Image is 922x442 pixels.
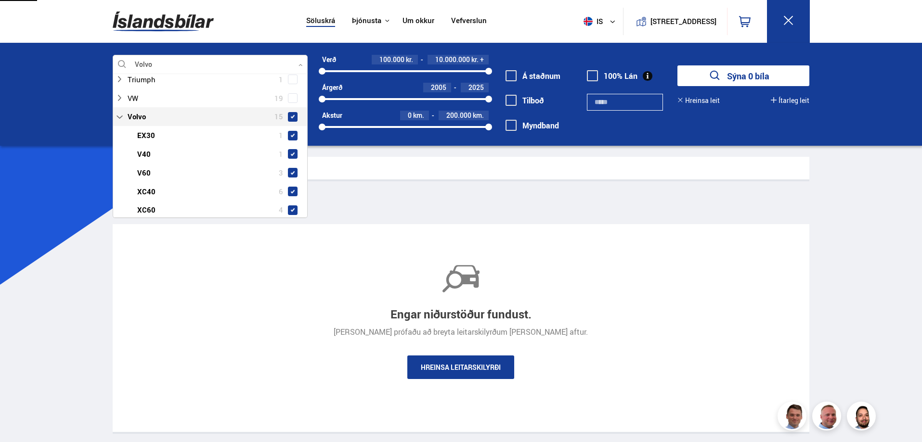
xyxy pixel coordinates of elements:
button: Hreinsa leit [677,97,720,104]
button: Ítarleg leit [771,97,809,104]
div: Verð [322,56,336,63]
span: + [480,56,484,63]
button: [STREET_ADDRESS] [654,17,713,25]
img: FbJEzSuNWCJXmdc-.webp [779,403,808,432]
span: km. [473,112,484,119]
span: 10.000.000 [435,55,470,64]
span: 6 [279,185,283,199]
label: 100% Lán [587,72,637,80]
span: 0 [408,111,412,120]
span: 15 [274,110,283,124]
img: svg+xml;base64,PHN2ZyB4bWxucz0iaHR0cDovL3d3dy53My5vcmcvMjAwMC9zdmciIHdpZHRoPSI1MTIiIGhlaWdodD0iNT... [584,17,593,26]
span: 100.000 [379,55,404,64]
span: km. [413,112,424,119]
a: Söluskrá [306,16,335,26]
span: 1 [279,147,283,161]
span: is [580,17,604,26]
div: Engar niðurstöður fundust. [390,308,532,321]
img: G0Ugv5HjCgRt.svg [113,6,214,37]
span: 1 [279,73,283,87]
span: 200.000 [446,111,471,120]
label: Á staðnum [506,72,560,80]
span: kr. [406,56,413,63]
div: Árgerð [322,84,342,91]
a: [STREET_ADDRESS] [628,8,722,35]
button: Open LiveChat chat widget [8,4,37,33]
span: 19 [274,91,283,105]
a: Um okkur [403,16,434,26]
label: Tilboð [506,96,544,105]
img: siFngHWaQ9KaOqBr.png [814,403,843,432]
button: Sýna 0 bíla [677,65,809,86]
button: is [580,7,623,36]
button: Þjónusta [352,16,381,25]
span: 1 [279,128,283,142]
label: Myndband [506,121,559,130]
div: Leitarniðurstöður 0 bílar [122,163,800,173]
span: 2005 [431,83,446,92]
span: 3 [279,166,283,180]
img: nhp88E3Fdnt1Opn2.png [848,403,877,432]
div: Akstur [322,112,342,119]
span: 2025 [468,83,484,92]
a: Vefverslun [451,16,487,26]
span: 4 [279,203,283,217]
span: kr. [471,56,479,63]
a: Hreinsa leitarskilyrði [407,355,514,379]
div: [PERSON_NAME] prófaðu að breyta leitarskilyrðum [PERSON_NAME] aftur. [334,328,588,336]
